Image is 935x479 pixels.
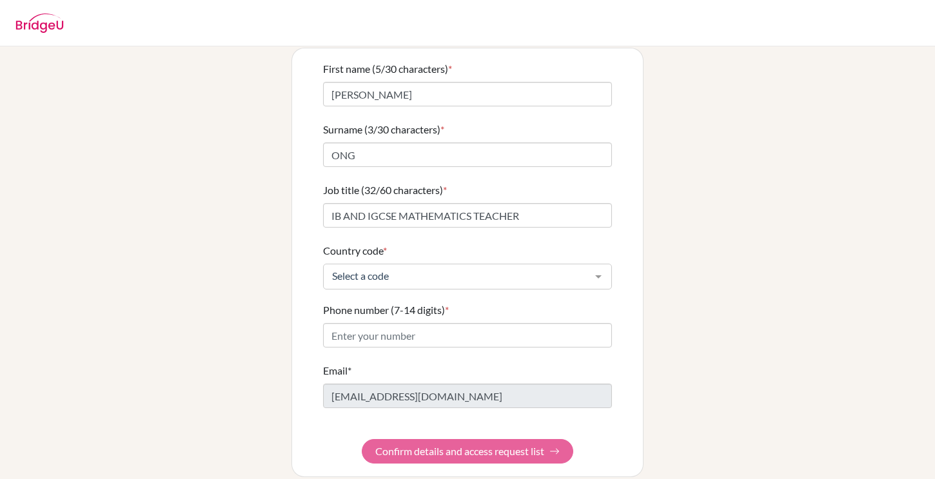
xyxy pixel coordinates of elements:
[323,182,447,198] label: Job title (32/60 characters)
[323,363,351,378] label: Email*
[323,323,612,347] input: Enter your number
[15,14,64,33] img: BridgeU logo
[323,302,449,318] label: Phone number (7-14 digits)
[329,269,586,282] span: Select a code
[323,142,612,167] input: Enter your surname
[323,82,612,106] input: Enter your first name
[323,122,444,137] label: Surname (3/30 characters)
[323,61,452,77] label: First name (5/30 characters)
[323,243,387,259] label: Country code
[323,203,612,228] input: Enter your job title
